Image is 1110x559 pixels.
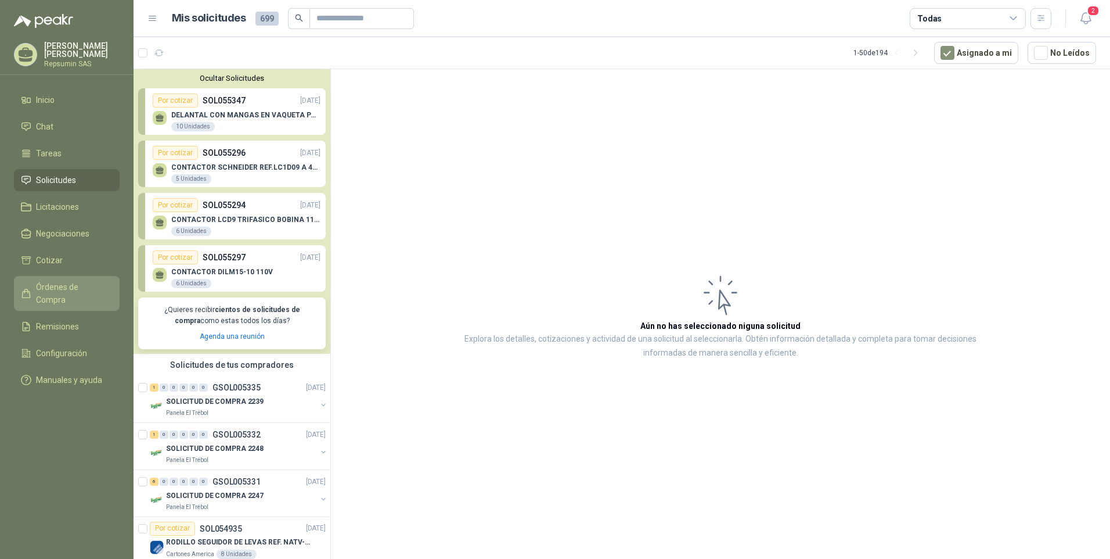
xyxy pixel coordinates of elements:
span: Cotizar [36,254,63,267]
div: 0 [170,431,178,439]
button: No Leídos [1028,42,1096,64]
div: Por cotizar [153,198,198,212]
a: Cotizar [14,249,120,271]
span: Órdenes de Compra [36,281,109,306]
div: 0 [189,384,198,392]
p: [DATE] [306,382,326,393]
div: Por cotizar [150,522,195,536]
p: CONTACTOR SCHNEIDER REF.LC1D09 A 440V AC [171,163,320,171]
button: Asignado a mi [934,42,1018,64]
div: 0 [199,431,208,439]
div: 0 [199,384,208,392]
p: SOL055297 [203,251,246,264]
p: [DATE] [306,429,326,440]
p: Cartones America [166,550,214,559]
a: Licitaciones [14,196,120,218]
p: Panela El Trébol [166,408,208,418]
p: SOL055347 [203,94,246,107]
h1: Mis solicitudes [172,10,246,27]
h3: Aún no has seleccionado niguna solicitud [640,320,801,332]
a: Por cotizarSOL055294[DATE] CONTACTOR LCD9 TRIFASICO BOBINA 110V VAC6 Unidades [138,193,326,239]
p: ¿Quieres recibir como estas todos los días? [145,304,319,327]
img: Logo peakr [14,14,73,28]
div: 0 [189,431,198,439]
div: 10 Unidades [171,122,215,131]
a: Órdenes de Compra [14,276,120,311]
div: Solicitudes de tus compradores [134,354,330,376]
img: Company Logo [150,540,164,554]
div: Ocultar SolicitudesPor cotizarSOL055347[DATE] DELANTAL CON MANGAS EN VAQUETA PARA SOLDADOR10 Unid... [134,69,330,354]
p: [DATE] [300,200,320,211]
a: Por cotizarSOL055347[DATE] DELANTAL CON MANGAS EN VAQUETA PARA SOLDADOR10 Unidades [138,88,326,135]
div: 0 [179,384,188,392]
a: 1 0 0 0 0 0 GSOL005335[DATE] Company LogoSOLICITUD DE COMPRA 2239Panela El Trébol [150,381,328,418]
div: 1 - 50 de 194 [853,44,925,62]
p: GSOL005332 [212,431,261,439]
a: Por cotizarSOL055297[DATE] CONTACTOR DILM15-10 110V6 Unidades [138,245,326,292]
img: Company Logo [150,446,164,460]
a: Configuración [14,342,120,364]
b: cientos de solicitudes de compra [175,306,300,325]
a: Solicitudes [14,169,120,191]
span: Tareas [36,147,62,160]
span: Manuales y ayuda [36,374,102,386]
div: Por cotizar [153,94,198,107]
a: Remisiones [14,316,120,338]
div: 1 [150,384,158,392]
div: 6 Unidades [171,227,211,236]
div: 0 [170,384,178,392]
div: 0 [189,478,198,486]
div: 0 [160,431,168,439]
button: Ocultar Solicitudes [138,74,326,83]
p: GSOL005335 [212,384,261,392]
span: Chat [36,120,53,133]
span: Inicio [36,94,55,106]
p: Panela El Trébol [166,503,208,512]
p: SOLICITUD DE COMPRA 2247 [166,490,264,501]
img: Company Logo [150,493,164,507]
span: 2 [1087,5,1100,16]
p: SOLICITUD DE COMPRA 2239 [166,396,264,407]
p: SOL055294 [203,199,246,212]
span: Remisiones [36,320,79,333]
div: 0 [179,431,188,439]
a: 1 0 0 0 0 0 GSOL005332[DATE] Company LogoSOLICITUD DE COMPRA 2248Panela El Trébol [150,428,328,465]
a: Chat [14,116,120,138]
span: Configuración [36,347,87,360]
div: 5 Unidades [171,174,211,184]
div: 0 [160,478,168,486]
p: SOL054935 [200,525,242,533]
a: Negociaciones [14,223,120,245]
div: 0 [170,478,178,486]
span: 699 [255,12,279,26]
p: [DATE] [306,476,326,487]
p: [DATE] [300,95,320,106]
p: CONTACTOR LCD9 TRIFASICO BOBINA 110V VAC [171,216,320,224]
button: 2 [1075,8,1096,29]
p: [DATE] [300,252,320,263]
a: Por cotizarSOL055296[DATE] CONTACTOR SCHNEIDER REF.LC1D09 A 440V AC5 Unidades [138,141,326,187]
p: SOL055296 [203,146,246,159]
div: 6 [150,478,158,486]
p: Explora los detalles, cotizaciones y actividad de una solicitud al seleccionarla. Obtén informaci... [447,332,994,360]
p: [PERSON_NAME] [PERSON_NAME] [44,42,120,58]
div: 0 [160,384,168,392]
p: Panela El Trébol [166,456,208,465]
div: 0 [199,478,208,486]
a: Inicio [14,89,120,111]
p: DELANTAL CON MANGAS EN VAQUETA PARA SOLDADOR [171,111,320,119]
span: Solicitudes [36,174,76,187]
p: SOLICITUD DE COMPRA 2248 [166,443,264,454]
div: 8 Unidades [217,550,257,559]
p: Repsumin SAS [44,60,120,67]
p: [DATE] [306,523,326,534]
a: Agenda una reunión [200,332,265,341]
div: 1 [150,431,158,439]
div: Por cotizar [153,250,198,264]
a: Manuales y ayuda [14,369,120,391]
p: GSOL005331 [212,478,261,486]
div: Por cotizar [153,146,198,160]
span: search [295,14,303,22]
div: Todas [917,12,942,25]
p: RODILLO SEGUIDOR DE LEVAS REF. NATV-17-PPA [PERSON_NAME] [166,537,311,548]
